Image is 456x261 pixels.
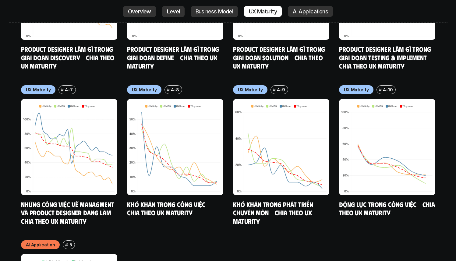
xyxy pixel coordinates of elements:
a: Overview [123,6,156,17]
a: Level [162,6,185,17]
p: Level [167,9,180,15]
p: UX Maturity [26,86,51,93]
p: 4-10 [383,86,393,93]
a: Khó khăn trong công việc - Chia theo UX Maturity [127,200,211,217]
p: 4-9 [277,86,285,93]
a: Product Designer làm gì trong giai đoạn Solution - Chia theo UX Maturity [233,45,327,70]
p: Business Model [196,9,233,15]
a: Những công việc về Managment và Product Designer đang làm - Chia theo UX Maturity [21,200,117,225]
p: AI Application [26,242,55,248]
a: Động lực trong công việc - Chia theo UX Maturity [339,200,437,217]
p: 4-8 [171,86,179,93]
h6: # [61,87,64,92]
a: Product Designer làm gì trong giai đoạn Testing & Implement - Chia theo UX Maturity [339,45,433,70]
p: UX Maturity [249,9,277,15]
p: 5 [69,242,72,248]
p: UX Maturity [344,86,369,93]
a: Khó khăn trong phát triển chuyên môn - Chia theo UX Maturity [233,200,315,225]
h6: # [65,242,68,247]
p: AI Applications [293,9,328,15]
p: 4-7 [65,86,72,93]
h6: # [167,87,170,92]
a: AI Applications [288,6,333,17]
p: UX Maturity [238,86,263,93]
p: Overview [128,9,151,15]
a: UX Maturity [244,6,282,17]
h6: # [379,87,382,92]
a: Product Designer làm gì trong giai đoạn Define - Chia theo UX Maturity [127,45,221,70]
h6: # [273,87,276,92]
p: UX Maturity [132,86,157,93]
a: Business Model [191,6,238,17]
a: Product Designer làm gì trong giai đoạn Discovery - Chia theo UX Maturity [21,45,116,70]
